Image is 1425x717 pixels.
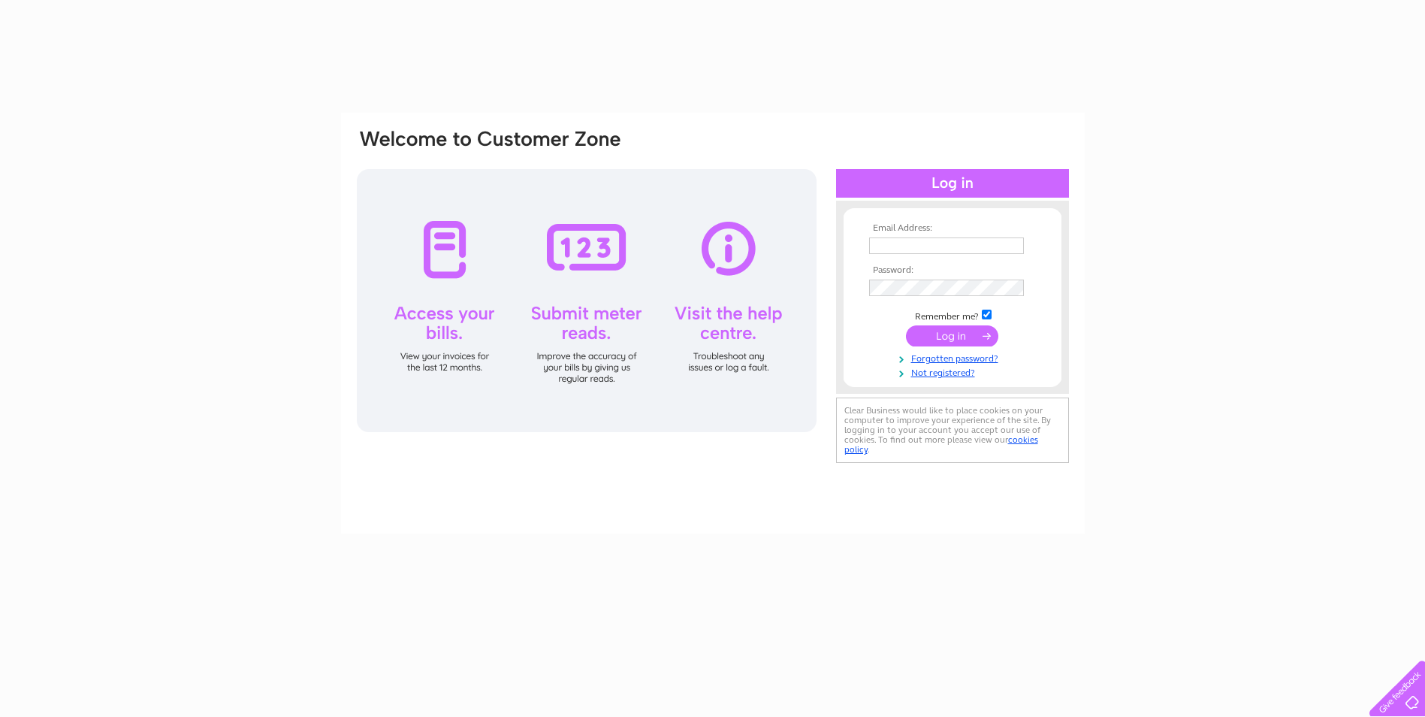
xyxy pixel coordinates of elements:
[906,325,998,346] input: Submit
[865,223,1040,234] th: Email Address:
[865,265,1040,276] th: Password:
[836,398,1069,463] div: Clear Business would like to place cookies on your computer to improve your experience of the sit...
[869,365,1040,379] a: Not registered?
[844,434,1038,455] a: cookies policy
[865,307,1040,322] td: Remember me?
[869,350,1040,365] a: Forgotten password?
